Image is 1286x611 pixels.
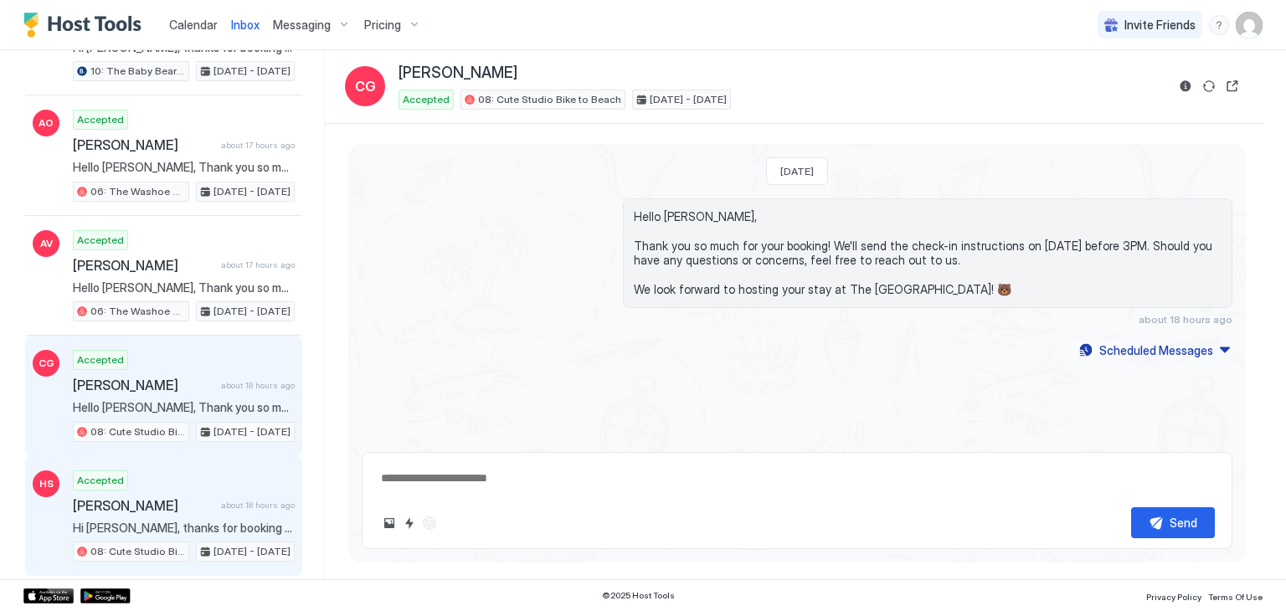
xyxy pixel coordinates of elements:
span: [PERSON_NAME] [73,257,214,274]
div: Send [1170,514,1197,531]
span: CG [39,356,54,371]
a: Calendar [169,16,218,33]
span: Messaging [273,18,331,33]
span: Pricing [364,18,401,33]
span: Accepted [77,112,124,127]
a: Inbox [231,16,260,33]
button: Quick reply [399,513,419,533]
span: CG [355,76,376,96]
span: Inbox [231,18,260,32]
button: Sync reservation [1199,76,1219,96]
span: AO [39,116,54,131]
span: HS [39,476,54,491]
span: [PERSON_NAME] [73,377,214,393]
span: Accepted [403,92,450,107]
span: about 17 hours ago [221,259,295,270]
div: Scheduled Messages [1099,341,1213,359]
span: Hi [PERSON_NAME], thanks for booking your stay with us! Details of your Booking: 📍 [STREET_ADDRES... [73,521,295,536]
span: [PERSON_NAME] [399,64,517,83]
button: Upload image [379,513,399,533]
span: [DATE] [780,165,814,177]
span: [DATE] - [DATE] [213,184,291,199]
span: Calendar [169,18,218,32]
span: [DATE] - [DATE] [213,304,291,319]
span: [DATE] - [DATE] [213,64,291,79]
span: 10: The Baby Bear Pet Friendly Studio [90,64,185,79]
span: about 18 hours ago [221,380,295,391]
span: [DATE] - [DATE] [650,92,727,107]
span: Accepted [77,233,124,248]
span: [PERSON_NAME] [73,497,214,514]
span: Hello [PERSON_NAME], Thank you so much for your booking! We'll send the check-in instructions [DA... [73,160,295,175]
span: Terms Of Use [1208,592,1263,602]
span: © 2025 Host Tools [602,590,675,601]
span: Privacy Policy [1146,592,1201,602]
a: App Store [23,588,74,603]
button: Send [1131,507,1215,538]
span: 06: The Washoe Sierra Studio [90,184,185,199]
span: Hello [PERSON_NAME], Thank you so much for your booking! We'll send the check-in instructions on ... [634,209,1222,297]
span: Accepted [77,352,124,367]
span: about 17 hours ago [221,140,295,151]
span: Accepted [77,473,124,488]
div: User profile [1236,12,1263,39]
span: [PERSON_NAME] [73,136,214,153]
button: Reservation information [1175,76,1196,96]
div: menu [1209,15,1229,35]
span: about 18 hours ago [1139,313,1232,326]
span: Hello [PERSON_NAME], Thank you so much for your booking! We'll send the check-in instructions on ... [73,400,295,415]
a: Privacy Policy [1146,587,1201,604]
span: Invite Friends [1124,18,1196,33]
button: Scheduled Messages [1077,339,1232,362]
a: Host Tools Logo [23,13,149,38]
span: 06: The Washoe Sierra Studio [90,304,185,319]
span: 08: Cute Studio Bike to Beach [478,92,621,107]
button: Open reservation [1222,76,1242,96]
a: Google Play Store [80,588,131,603]
span: Hello [PERSON_NAME], Thank you so much for your booking! We'll send the check-in instructions on ... [73,280,295,295]
span: [DATE] - [DATE] [213,544,291,559]
span: about 18 hours ago [221,500,295,511]
span: AV [40,236,53,251]
span: 08: Cute Studio Bike to Beach [90,424,185,439]
a: Terms Of Use [1208,587,1263,604]
span: 08: Cute Studio Bike to Beach [90,544,185,559]
span: [DATE] - [DATE] [213,424,291,439]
